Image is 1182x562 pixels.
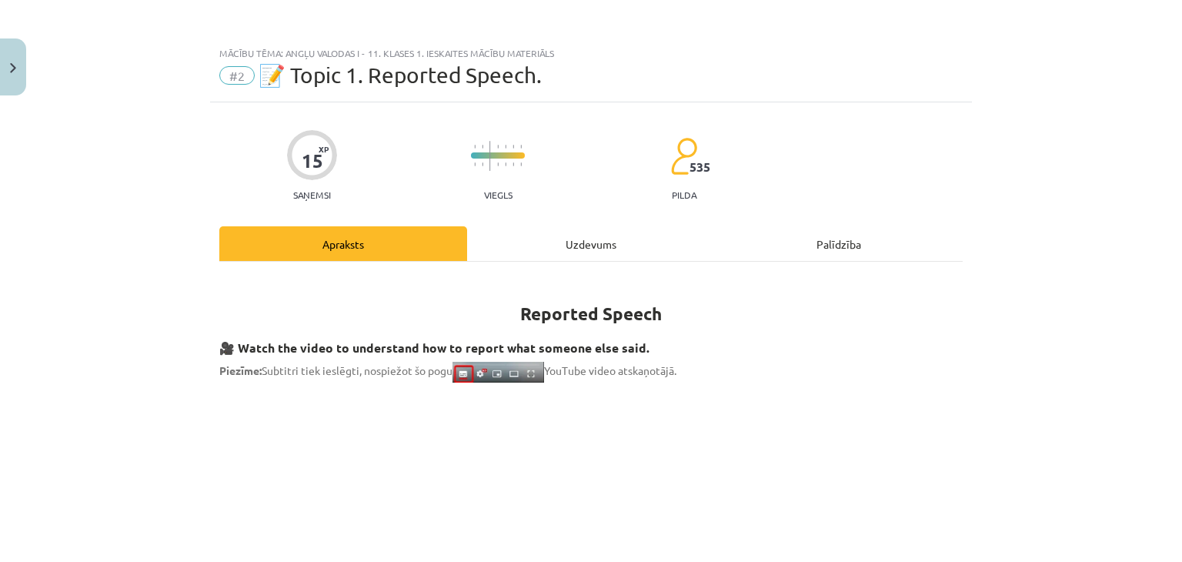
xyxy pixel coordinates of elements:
p: Viegls [484,189,513,200]
img: icon-short-line-57e1e144782c952c97e751825c79c345078a6d821885a25fce030b3d8c18986b.svg [505,162,506,166]
strong: Reported Speech [520,303,662,325]
span: XP [319,145,329,153]
img: icon-short-line-57e1e144782c952c97e751825c79c345078a6d821885a25fce030b3d8c18986b.svg [482,162,483,166]
img: icon-short-line-57e1e144782c952c97e751825c79c345078a6d821885a25fce030b3d8c18986b.svg [513,145,514,149]
img: icon-short-line-57e1e144782c952c97e751825c79c345078a6d821885a25fce030b3d8c18986b.svg [482,145,483,149]
img: icon-short-line-57e1e144782c952c97e751825c79c345078a6d821885a25fce030b3d8c18986b.svg [474,162,476,166]
img: icon-short-line-57e1e144782c952c97e751825c79c345078a6d821885a25fce030b3d8c18986b.svg [474,145,476,149]
img: students-c634bb4e5e11cddfef0936a35e636f08e4e9abd3cc4e673bd6f9a4125e45ecb1.svg [670,137,697,176]
p: pilda [672,189,696,200]
img: icon-short-line-57e1e144782c952c97e751825c79c345078a6d821885a25fce030b3d8c18986b.svg [505,145,506,149]
img: icon-short-line-57e1e144782c952c97e751825c79c345078a6d821885a25fce030b3d8c18986b.svg [520,145,522,149]
img: icon-short-line-57e1e144782c952c97e751825c79c345078a6d821885a25fce030b3d8c18986b.svg [520,162,522,166]
img: icon-short-line-57e1e144782c952c97e751825c79c345078a6d821885a25fce030b3d8c18986b.svg [497,162,499,166]
div: 15 [302,150,323,172]
span: 535 [689,160,710,174]
img: icon-short-line-57e1e144782c952c97e751825c79c345078a6d821885a25fce030b3d8c18986b.svg [513,162,514,166]
div: Apraksts [219,226,467,261]
img: icon-long-line-d9ea69661e0d244f92f715978eff75569469978d946b2353a9bb055b3ed8787d.svg [489,141,491,171]
span: Subtitri tiek ieslēgti, nospiežot šo pogu YouTube video atskaņotājā. [219,363,676,377]
strong: Piezīme: [219,363,262,377]
span: #2 [219,66,255,85]
span: 📝 Topic 1. Reported Speech. [259,62,542,88]
div: Mācību tēma: Angļu valodas i - 11. klases 1. ieskaites mācību materiāls [219,48,963,59]
img: icon-close-lesson-0947bae3869378f0d4975bcd49f059093ad1ed9edebbc8119c70593378902aed.svg [10,63,16,73]
div: Palīdzība [715,226,963,261]
p: Saņemsi [287,189,337,200]
strong: 🎥 Watch the video to understand how to report what someone else said. [219,340,649,356]
img: icon-short-line-57e1e144782c952c97e751825c79c345078a6d821885a25fce030b3d8c18986b.svg [497,145,499,149]
div: Uzdevums [467,226,715,261]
